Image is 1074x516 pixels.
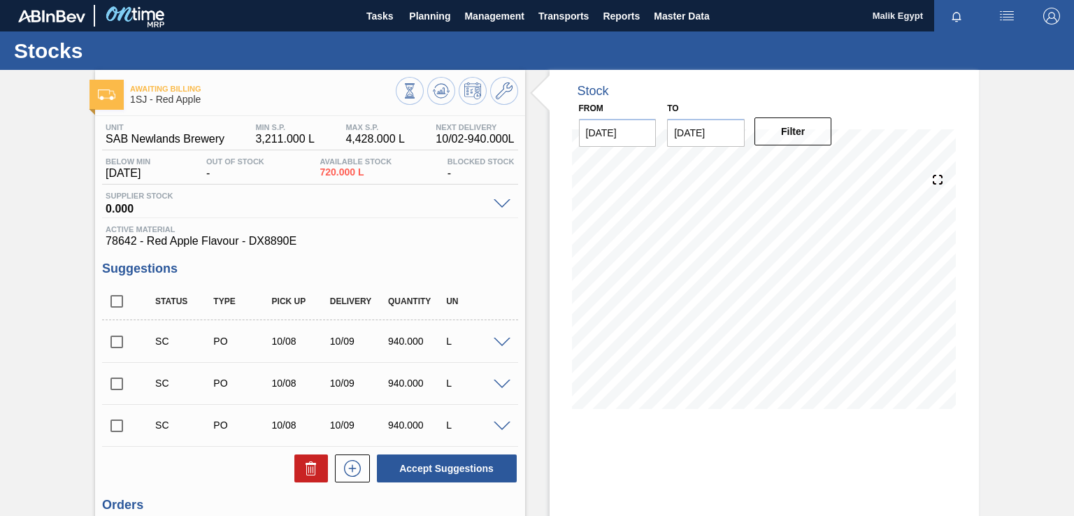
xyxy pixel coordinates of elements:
input: mm/dd/yyyy [579,119,657,147]
div: Purchase order [210,378,273,389]
div: 10/09/2025 [327,378,390,389]
span: Out Of Stock [206,157,264,166]
label: to [667,103,678,113]
span: 10/02 - 940.000 L [436,133,514,145]
img: Ícone [98,89,115,100]
label: From [579,103,603,113]
div: 10/08/2025 [268,336,332,347]
div: L [443,420,506,431]
span: SAB Newlands Brewery [106,133,224,145]
h1: Stocks [14,43,262,59]
div: Delivery [327,296,390,306]
span: Available Stock [320,157,392,166]
span: Awaiting Billing [130,85,395,93]
div: Stock [578,84,609,99]
div: Suggestion Created [152,378,215,389]
span: Supplier Stock [106,192,486,200]
div: Type [210,296,273,306]
span: MAX S.P. [345,123,405,131]
span: Master Data [654,8,709,24]
button: Notifications [934,6,979,26]
span: Tasks [364,8,395,24]
div: 10/08/2025 [268,420,332,431]
h3: Suggestions [102,261,517,276]
div: Purchase order [210,336,273,347]
div: UN [443,296,506,306]
div: Purchase order [210,420,273,431]
span: Below Min [106,157,150,166]
h3: Orders [102,498,517,513]
span: Management [464,8,524,24]
span: Transports [538,8,589,24]
button: Filter [754,117,832,145]
span: Unit [106,123,224,131]
div: 940.000 [385,420,448,431]
div: - [444,157,518,180]
div: New suggestion [328,454,370,482]
button: Schedule Inventory [459,77,487,105]
span: 720.000 L [320,167,392,178]
span: Next Delivery [436,123,514,131]
span: Blocked Stock [447,157,515,166]
div: Quantity [385,296,448,306]
div: 940.000 [385,378,448,389]
span: 3,211.000 L [255,133,315,145]
span: 4,428.000 L [345,133,405,145]
div: 940.000 [385,336,448,347]
div: Accept Suggestions [370,453,518,484]
span: 78642 - Red Apple Flavour - DX8890E [106,235,514,248]
div: L [443,378,506,389]
button: Stocks Overview [396,77,424,105]
div: - [203,157,268,180]
div: L [443,336,506,347]
span: 1SJ - Red Apple [130,94,395,105]
span: [DATE] [106,167,150,180]
div: Delete Suggestions [287,454,328,482]
div: Pick up [268,296,332,306]
button: Go to Master Data / General [490,77,518,105]
input: mm/dd/yyyy [667,119,745,147]
div: Suggestion Created [152,420,215,431]
div: 10/09/2025 [327,336,390,347]
img: userActions [998,8,1015,24]
div: 10/09/2025 [327,420,390,431]
div: 10/08/2025 [268,378,332,389]
img: TNhmsLtSVTkK8tSr43FrP2fwEKptu5GPRR3wAAAABJRU5ErkJggg== [18,10,85,22]
span: MIN S.P. [255,123,315,131]
div: Suggestion Created [152,336,215,347]
span: Reports [603,8,640,24]
button: Accept Suggestions [377,454,517,482]
span: 0.000 [106,200,486,214]
span: Active Material [106,225,514,234]
img: Logout [1043,8,1060,24]
span: Planning [409,8,450,24]
button: Update Chart [427,77,455,105]
div: Status [152,296,215,306]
